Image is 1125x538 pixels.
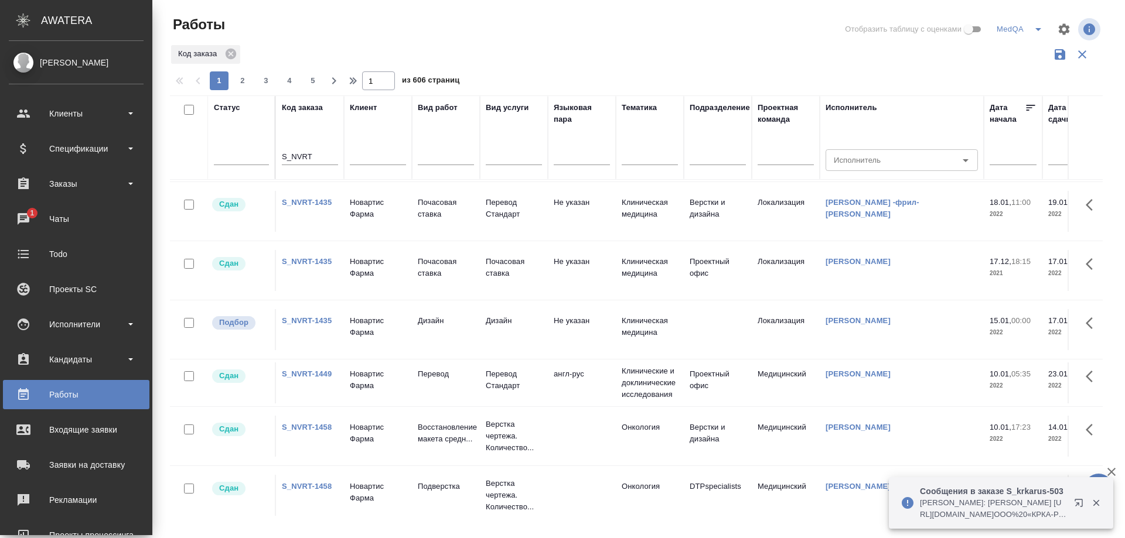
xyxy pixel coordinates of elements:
button: Открыть в новой вкладке [1067,491,1095,519]
p: Онкология [622,481,678,492]
div: Клиенты [9,105,144,122]
a: S_NVRT-1435 [282,316,332,325]
p: 2022 [1048,268,1095,279]
button: Закрыть [1084,498,1108,508]
span: 1 [23,207,41,219]
button: 3 [257,71,275,90]
button: 🙏 [1084,474,1113,503]
p: Верстка чертежа. Количество... [486,419,542,454]
td: Медицинский [752,362,820,403]
td: Не указан [548,250,616,291]
a: S_NVRT-1449 [282,369,332,378]
p: 2022 [990,380,1037,392]
span: из 606 страниц [402,73,459,90]
p: Сдан [219,258,238,269]
p: Почасовая ставка [486,256,542,279]
div: Todo [9,245,144,263]
div: Вид услуги [486,102,529,114]
p: 14.01, [1048,423,1070,431]
a: [PERSON_NAME] [826,257,891,266]
div: Исполнитель [826,102,877,114]
div: Рекламации [9,491,144,509]
button: Здесь прячутся важные кнопки [1079,250,1107,278]
a: [PERSON_NAME] [826,316,891,325]
span: 4 [280,75,299,87]
a: Рекламации [3,485,149,515]
a: Проекты SC [3,275,149,304]
p: Сдан [219,482,238,494]
p: 05:35 [1011,369,1031,378]
div: Проекты SC [9,280,144,298]
p: 00:00 [1011,316,1031,325]
p: Перевод Стандарт [486,197,542,220]
p: Новартис Фарма [350,315,406,338]
div: Вид работ [418,102,458,114]
p: Клиническая медицина [622,315,678,338]
button: 2 [233,71,252,90]
p: Новартис Фарма [350,422,406,445]
a: S_NVRT-1458 [282,482,332,491]
div: Клиент [350,102,377,114]
button: Open [957,152,974,169]
button: Сохранить фильтры [1049,43,1071,66]
div: Кандидаты [9,351,144,368]
button: Здесь прячутся важные кнопки [1079,416,1107,444]
a: S_NVRT-1435 [282,257,332,266]
div: Можно подбирать исполнителей [211,315,269,331]
p: 2021 [990,268,1037,279]
td: Не указан [548,191,616,232]
p: Сдан [219,370,238,382]
div: Исполнители [9,316,144,333]
p: Восстановление макета средн... [418,422,474,445]
p: Код заказа [178,48,221,60]
p: Дизайн [418,315,474,327]
a: S_NVRT-1435 [282,198,332,207]
p: Новартис Фарма [350,481,406,504]
div: Дата начала [990,102,1025,125]
p: 2022 [1048,327,1095,338]
span: Работы [170,15,225,34]
p: 2022 [990,327,1037,338]
span: Настроить таблицу [1050,15,1078,43]
span: 5 [304,75,322,87]
p: Сообщения в заказе S_krkarus-503 [920,485,1066,497]
td: DTPspecialists [684,475,752,516]
td: Локализация [752,309,820,350]
td: Локализация [752,191,820,232]
p: 17.12, [990,257,1011,266]
p: 17.01, [1048,257,1070,266]
p: Перевод Стандарт [486,368,542,392]
div: Языковая пара [554,102,610,125]
a: S_NVRT-1458 [282,423,332,431]
p: Онкология [622,422,678,433]
td: Проектный офис [684,250,752,291]
div: Код заказа [282,102,323,114]
a: [PERSON_NAME] [826,423,891,431]
button: Сбросить фильтры [1071,43,1093,66]
p: Почасовая ставка [418,256,474,279]
p: Новартис Фарма [350,256,406,279]
td: Не указан [548,309,616,350]
div: Дата сдачи [1048,102,1083,125]
p: 2022 [990,433,1037,445]
button: Здесь прячутся важные кнопки [1079,309,1107,337]
p: Клиническая медицина [622,256,678,279]
a: [PERSON_NAME] [826,482,891,491]
p: Сдан [219,423,238,435]
span: Посмотреть информацию [1078,18,1103,40]
div: Заказы [9,175,144,193]
div: Менеджер проверил работу исполнителя, передает ее на следующий этап [211,481,269,496]
p: 2022 [1048,208,1095,220]
p: 2022 [1048,433,1095,445]
div: Статус [214,102,240,114]
p: Перевод [418,368,474,380]
p: 10.01, [990,369,1011,378]
p: Дизайн [486,315,542,327]
div: Менеджер проверил работу исполнителя, передает ее на следующий этап [211,197,269,213]
td: Медицинский [752,475,820,516]
p: 23.01, [1048,369,1070,378]
div: Код заказа [171,45,240,64]
a: Заявки на доставку [3,450,149,479]
td: Проектный офис [684,362,752,403]
p: 11:00 [1011,198,1031,207]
